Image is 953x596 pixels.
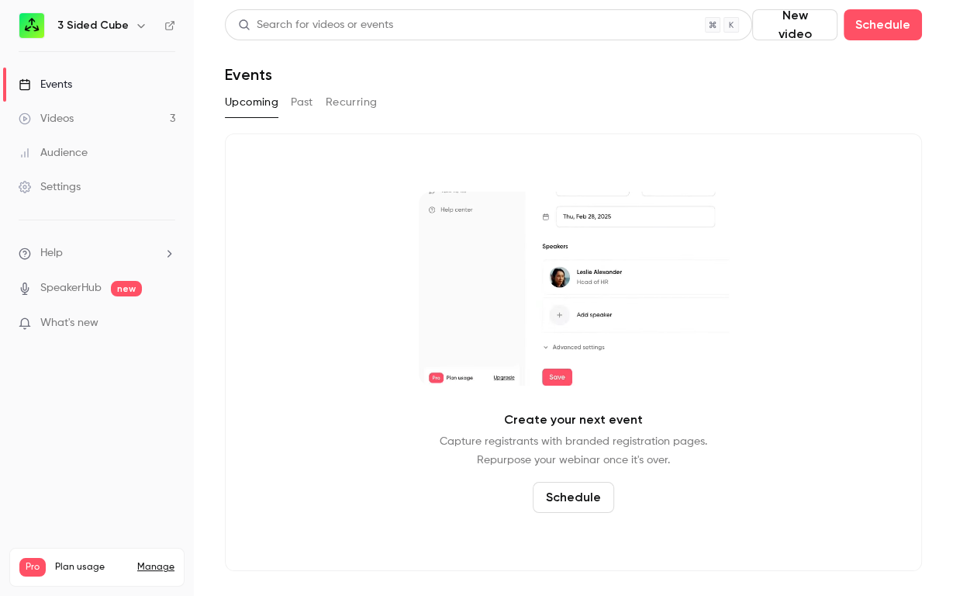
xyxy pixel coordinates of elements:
button: Schedule [533,482,614,513]
button: Schedule [844,9,922,40]
img: 3 Sided Cube [19,13,44,38]
div: Settings [19,179,81,195]
span: new [111,281,142,296]
a: Manage [137,561,174,573]
h1: Events [225,65,272,84]
button: Recurring [326,90,378,115]
span: Plan usage [55,561,128,573]
button: Past [291,90,313,115]
p: Create your next event [504,411,643,429]
p: Capture registrants with branded registration pages. Repurpose your webinar once it's over. [440,432,707,470]
div: Events [19,77,72,92]
span: What's new [40,315,98,331]
iframe: Noticeable Trigger [157,317,175,331]
button: Upcoming [225,90,278,115]
h6: 3 Sided Cube [57,18,129,33]
div: Videos [19,111,74,126]
button: New video [752,9,837,40]
span: Help [40,245,63,262]
li: help-dropdown-opener [19,245,175,262]
div: Audience [19,145,88,161]
div: Search for videos or events [238,17,393,33]
span: Pro [19,558,46,577]
a: SpeakerHub [40,280,102,296]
